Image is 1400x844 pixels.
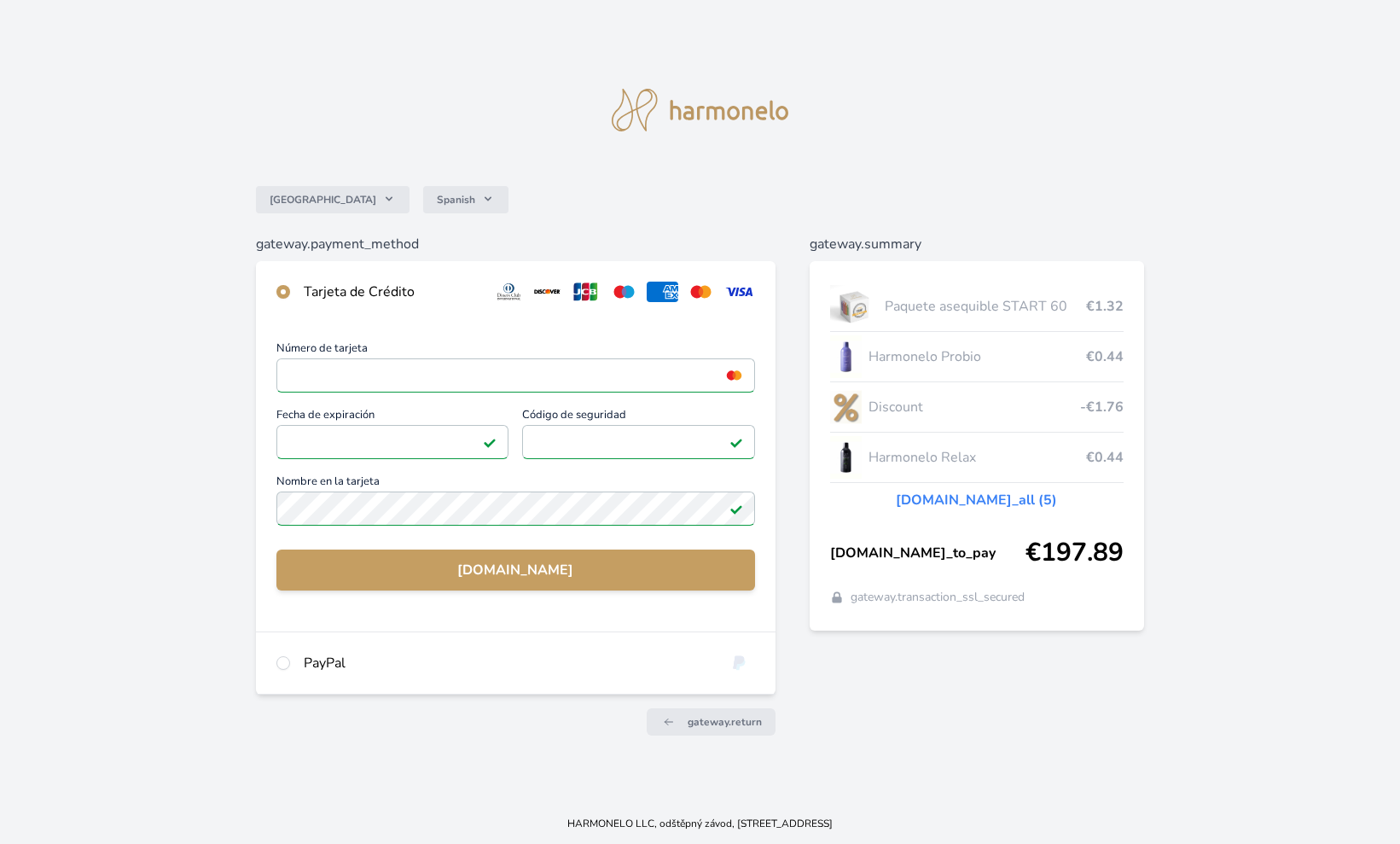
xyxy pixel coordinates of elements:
[270,193,376,207] span: [GEOGRAPHIC_DATA]
[1086,296,1124,317] span: €1.32
[647,282,678,302] img: amex.svg
[612,89,789,131] img: logo.svg
[868,447,1085,468] span: Harmonelo Relax
[896,490,1057,510] a: [DOMAIN_NAME]_all (5)
[729,435,743,449] img: Campo válido
[830,436,863,479] img: CLEAN_RELAX_se_stinem_x-lo.jpg
[284,430,501,454] iframe: Utilice iframe para la fecha de caducidad
[723,653,755,673] img: paypal.svg
[868,346,1085,367] span: Harmonelo Probio
[868,397,1079,417] span: Discount
[723,282,755,302] img: visa.svg
[276,476,754,492] span: Nombre en la tarjeta
[276,550,754,591] button: [DOMAIN_NAME]
[1080,397,1124,417] span: -€1.76
[1086,346,1124,367] span: €0.44
[530,430,746,454] iframe: Utilice iframe para el código de seguridad
[276,410,508,425] span: Fecha de expiración
[256,186,410,213] button: [GEOGRAPHIC_DATA]
[851,589,1025,606] span: gateway.transaction_ssl_secured
[647,708,776,736] a: gateway.return
[304,653,709,673] div: PayPal
[256,234,775,254] h6: gateway.payment_method
[608,282,640,302] img: maestro.svg
[830,543,1025,563] span: [DOMAIN_NAME]_to_pay
[522,410,754,425] span: Código de seguridad
[1086,447,1124,468] span: €0.44
[284,364,746,387] iframe: Utilice Iframe para el número de tarjeta
[570,282,601,302] img: jcb.svg
[830,285,879,328] img: start.jpg
[483,435,497,449] img: Campo válido
[532,282,563,302] img: discover.svg
[276,492,754,526] input: Nombre en la tarjetaCampo válido
[830,335,863,378] img: CLEAN_PROBIO_se_stinem_x-lo.jpg
[729,502,743,515] img: Campo válido
[685,282,717,302] img: mc.svg
[493,282,525,302] img: diners.svg
[1025,538,1124,568] span: €197.89
[688,715,762,729] span: gateway.return
[276,343,754,358] span: Número de tarjeta
[423,186,508,213] button: Spanish
[810,234,1144,254] h6: gateway.summary
[723,368,746,383] img: mc
[290,560,741,580] span: [DOMAIN_NAME]
[830,386,863,428] img: discount-lo.png
[437,193,475,207] span: Spanish
[304,282,479,302] div: Tarjeta de Crédito
[885,296,1085,317] span: Paquete asequible START 60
